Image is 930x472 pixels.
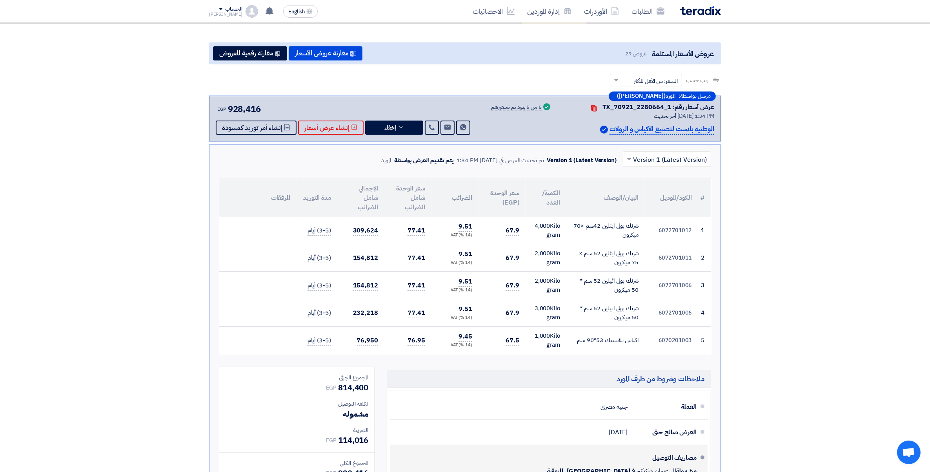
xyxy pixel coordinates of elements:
[408,253,425,263] span: 77.41
[526,179,566,217] th: الكمية/العدد
[601,399,628,414] div: جنيه مصري
[326,436,337,445] span: EGP
[535,249,550,258] span: 2,000
[308,253,331,263] span: (3-5) أيام
[506,253,519,263] span: 67.9
[438,260,472,266] div: (14 %) VAT
[246,5,258,18] img: profile_test.png
[353,226,378,236] span: 309,624
[365,121,423,135] button: إخفاء
[457,156,544,165] div: تم تحديث العرض في [DATE] 1:34 PM
[289,46,362,60] button: مقارنة عروض الأسعار
[634,448,697,467] div: مصاريف التوصيل
[698,299,711,327] td: 4
[337,179,384,217] th: الإجمالي شامل الضرائب
[566,179,645,217] th: البيان/الوصف
[679,93,711,99] span: مرسل بواسطة:
[297,179,337,217] th: مدة التوريد
[438,342,472,349] div: (14 %) VAT
[626,49,647,58] span: عروض 29
[506,226,519,236] span: 67.9
[698,327,711,354] td: 5
[680,6,721,15] img: Teradix logo
[506,281,519,291] span: 67.9
[283,5,318,18] button: English
[308,281,331,291] span: (3-5) أيام
[216,121,297,135] button: إنشاء أمر توريد كمسودة
[226,459,368,467] div: المجموع الكلي
[308,308,331,318] span: (3-5) أيام
[343,408,368,420] span: مشموله
[213,46,287,60] button: مقارنة رقمية للعروض
[698,244,711,272] td: 2
[226,373,368,382] div: المجموع الجزئي
[438,232,472,239] div: (14 %) VAT
[609,91,716,101] div: –
[526,244,566,272] td: Kilogram
[573,336,639,345] div: اكياس بلاستيك 53*90 سم
[526,299,566,327] td: Kilogram
[535,221,550,230] span: 4,000
[600,126,608,134] img: Verified Account
[547,156,617,165] div: Version 1 (Latest Version)
[526,327,566,354] td: Kilogram
[617,93,666,99] b: ([PERSON_NAME])
[217,106,226,113] span: EGP
[645,217,698,244] td: 6072701012
[459,222,472,232] span: 9.51
[387,370,711,388] h5: ملاحظات وشروط من طرف المورد
[506,336,519,346] span: 67.5
[634,77,678,85] span: السعر: من الأقل للأكثر
[408,281,425,291] span: 77.41
[338,434,368,446] span: 114,016
[666,93,675,99] span: المورد
[408,308,425,318] span: 77.41
[304,125,349,131] span: إنشاء عرض أسعار
[491,104,542,111] div: 5 من 5 بنود تم تسعيرهم
[634,397,697,416] div: العملة
[526,217,566,244] td: Kilogram
[645,299,698,327] td: 6072701006
[228,102,261,115] span: 928,416
[686,76,708,84] span: رتب حسب
[222,125,282,131] span: إنشاء أمر توريد كمسودة
[602,102,714,112] div: عرض أسعار رقم: TX_70921_2280664_1
[573,304,639,322] div: شرنك بولى اثيلين 52 سم * 50 ميكرون
[645,244,698,272] td: 6072701011
[459,277,472,287] span: 9.51
[459,332,472,342] span: 9.45
[459,304,472,314] span: 9.51
[438,287,472,294] div: (14 %) VAT
[438,315,472,321] div: (14 %) VAT
[381,156,391,165] div: المورد
[353,308,378,318] span: 232,218
[625,2,671,20] a: الطلبات
[209,12,242,16] div: [PERSON_NAME]
[645,272,698,299] td: 6072701006
[308,336,331,346] span: (3-5) أيام
[384,125,396,131] span: إخفاء
[535,331,550,340] span: 1,000
[652,48,714,59] span: عروض الأسعار المستلمة
[219,179,297,217] th: المرفقات
[521,2,578,20] a: إدارة الموردين
[535,276,550,285] span: 2,000
[897,441,921,464] a: Open chat
[578,2,625,20] a: الأوردرات
[298,121,364,135] button: إنشاء عرض أسعار
[288,9,305,15] span: English
[308,226,331,236] span: (3-5) أيام
[353,281,378,291] span: 154,812
[573,221,639,239] div: شرنك بولي ايثلين 42سم ×70 ميكرون
[326,384,337,392] span: EGP
[431,179,479,217] th: الضرائب
[677,112,714,120] span: [DATE] 1:34 PM
[698,179,711,217] th: #
[338,382,368,393] span: 814,400
[698,217,711,244] td: 1
[645,179,698,217] th: الكود/الموديل
[394,156,453,165] div: يتم تقديم العرض بواسطة
[654,112,676,120] span: أخر تحديث
[408,336,425,346] span: 76.95
[698,272,711,299] td: 3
